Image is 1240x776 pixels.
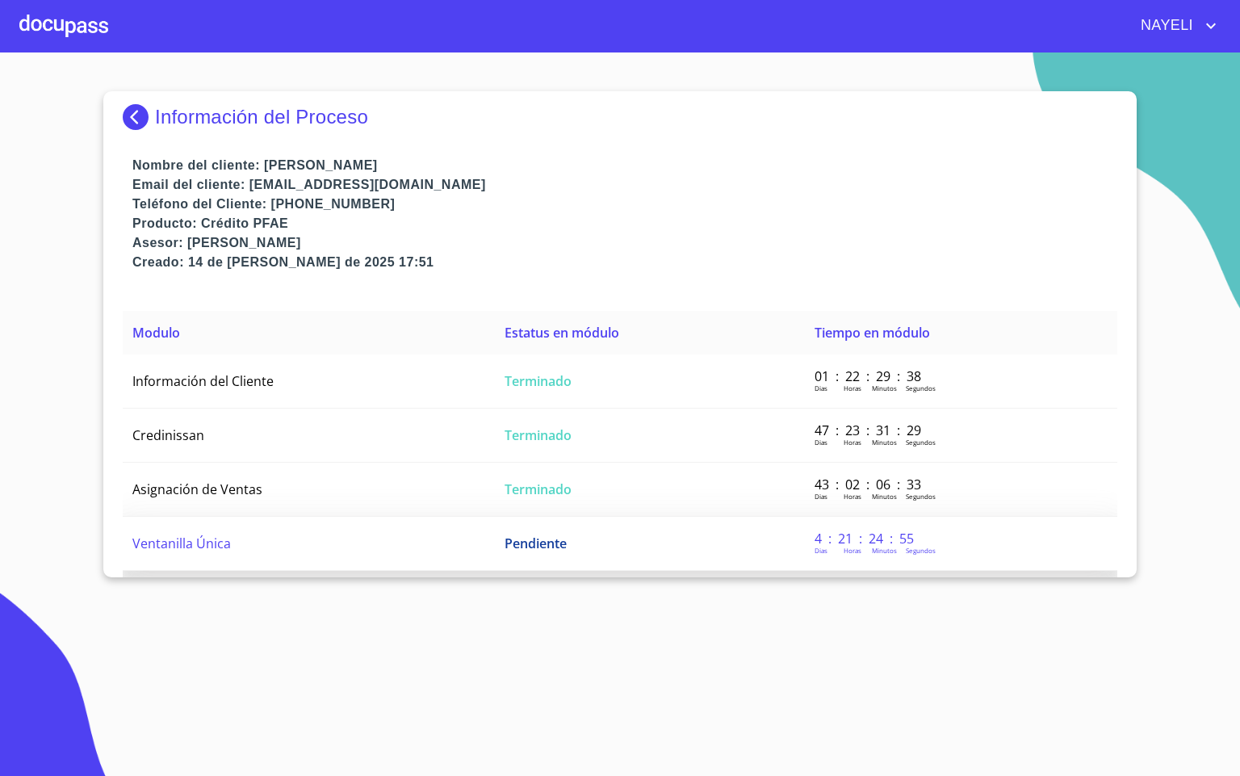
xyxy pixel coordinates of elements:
[872,384,897,392] p: Minutos
[132,233,1117,253] p: Asesor: [PERSON_NAME]
[132,253,1117,272] p: Creado: 14 de [PERSON_NAME] de 2025 17:51
[906,546,936,555] p: Segundos
[906,438,936,447] p: Segundos
[815,476,924,493] p: 43 : 02 : 06 : 33
[844,384,861,392] p: Horas
[132,372,274,390] span: Información del Cliente
[872,438,897,447] p: Minutos
[132,175,1117,195] p: Email del cliente: [EMAIL_ADDRESS][DOMAIN_NAME]
[132,324,180,342] span: Modulo
[132,426,204,444] span: Credinissan
[132,535,231,552] span: Ventanilla Única
[815,546,827,555] p: Dias
[844,546,861,555] p: Horas
[155,106,368,128] p: Información del Proceso
[906,492,936,501] p: Segundos
[505,480,572,498] span: Terminado
[132,156,1117,175] p: Nombre del cliente: [PERSON_NAME]
[906,384,936,392] p: Segundos
[815,530,924,547] p: 4 : 21 : 24 : 55
[815,422,924,439] p: 47 : 23 : 31 : 29
[815,384,827,392] p: Dias
[505,426,572,444] span: Terminado
[844,438,861,447] p: Horas
[872,546,897,555] p: Minutos
[815,492,827,501] p: Dias
[815,438,827,447] p: Dias
[1129,13,1201,39] span: NAYELI
[1129,13,1221,39] button: account of current user
[123,104,155,130] img: Docupass spot blue
[123,104,1117,130] div: Información del Proceso
[132,480,262,498] span: Asignación de Ventas
[505,324,619,342] span: Estatus en módulo
[872,492,897,501] p: Minutos
[815,367,924,385] p: 01 : 22 : 29 : 38
[505,372,572,390] span: Terminado
[132,214,1117,233] p: Producto: Crédito PFAE
[844,492,861,501] p: Horas
[132,195,1117,214] p: Teléfono del Cliente: [PHONE_NUMBER]
[815,324,930,342] span: Tiempo en módulo
[505,535,567,552] span: Pendiente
